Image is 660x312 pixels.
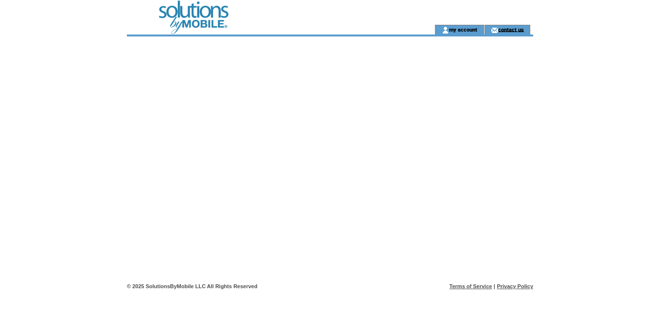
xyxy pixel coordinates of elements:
img: contact_us_icon.gif [491,26,498,34]
a: my account [449,26,477,33]
a: contact us [498,26,524,33]
span: | [494,283,495,289]
span: © 2025 SolutionsByMobile LLC All Rights Reserved [127,283,258,289]
img: account_icon.gif [442,26,449,34]
a: Terms of Service [450,283,492,289]
a: Privacy Policy [497,283,533,289]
